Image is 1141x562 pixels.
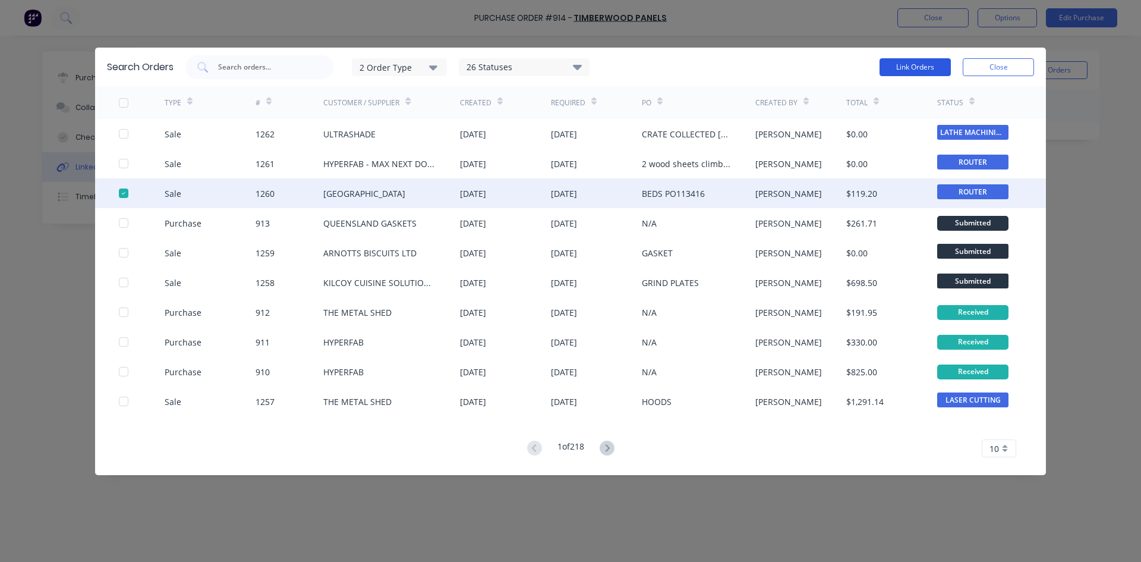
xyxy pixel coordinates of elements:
[642,306,657,319] div: N/A
[460,366,486,378] div: [DATE]
[323,98,399,108] div: Customer / Supplier
[846,128,868,140] div: $0.00
[557,440,584,457] div: 1 of 218
[846,98,868,108] div: Total
[217,61,316,73] input: Search orders...
[551,187,577,200] div: [DATE]
[551,98,585,108] div: Required
[256,217,270,230] div: 913
[165,98,181,108] div: TYPE
[755,98,798,108] div: Created By
[551,217,577,230] div: [DATE]
[846,366,877,378] div: $825.00
[256,306,270,319] div: 912
[937,274,1008,288] span: Submitted
[755,366,822,378] div: [PERSON_NAME]
[642,217,657,230] div: N/A
[937,365,1008,379] div: Received
[937,98,963,108] div: Status
[963,58,1034,76] button: Close
[460,306,486,319] div: [DATE]
[107,60,174,74] div: Search Orders
[256,336,270,348] div: 911
[165,158,181,170] div: Sale
[460,247,486,259] div: [DATE]
[937,125,1008,140] span: LATHE MACHINING
[256,277,275,289] div: 1258
[323,366,364,378] div: HYPERFAB
[460,336,486,348] div: [DATE]
[256,158,275,170] div: 1261
[755,158,822,170] div: [PERSON_NAME]
[165,128,181,140] div: Sale
[460,158,486,170] div: [DATE]
[937,155,1008,169] span: ROUTER
[642,158,732,170] div: 2 wood sheets climbing wall
[551,366,577,378] div: [DATE]
[642,277,699,289] div: GRIND PLATES
[323,128,376,140] div: ULTRASHADE
[551,395,577,408] div: [DATE]
[846,395,884,408] div: $1,291.14
[551,306,577,319] div: [DATE]
[323,306,392,319] div: THE METAL SHED
[846,277,877,289] div: $698.50
[937,184,1008,199] span: ROUTER
[323,158,436,170] div: HYPERFAB - MAX NEXT DOOR
[551,277,577,289] div: [DATE]
[165,217,201,230] div: Purchase
[323,247,417,259] div: ARNOTTS BISCUITS LTD
[551,247,577,259] div: [DATE]
[755,306,822,319] div: [PERSON_NAME]
[460,187,486,200] div: [DATE]
[755,217,822,230] div: [PERSON_NAME]
[256,395,275,408] div: 1257
[551,128,577,140] div: [DATE]
[880,58,951,76] button: Link Orders
[846,158,868,170] div: $0.00
[165,395,181,408] div: Sale
[165,277,181,289] div: Sale
[755,247,822,259] div: [PERSON_NAME]
[460,217,486,230] div: [DATE]
[937,216,1008,231] div: Submitted
[755,395,822,408] div: [PERSON_NAME]
[460,395,486,408] div: [DATE]
[323,187,405,200] div: [GEOGRAPHIC_DATA]
[551,158,577,170] div: [DATE]
[256,128,275,140] div: 1262
[323,336,364,348] div: HYPERFAB
[459,61,589,74] div: 26 Statuses
[846,187,877,200] div: $119.20
[755,187,822,200] div: [PERSON_NAME]
[460,277,486,289] div: [DATE]
[256,247,275,259] div: 1259
[642,395,672,408] div: HOODS
[937,305,1008,320] div: Received
[352,58,447,76] button: 2 Order Type
[846,217,877,230] div: $261.71
[846,336,877,348] div: $330.00
[165,336,201,348] div: Purchase
[642,128,732,140] div: CRATE COLLECTED [DATE]
[937,335,1008,350] div: Received
[165,366,201,378] div: Purchase
[460,98,491,108] div: Created
[846,247,868,259] div: $0.00
[165,306,201,319] div: Purchase
[323,217,417,230] div: QUEENSLAND GASKETS
[360,61,439,73] div: 2 Order Type
[642,187,705,200] div: BEDS PO113416
[989,442,999,455] span: 10
[937,244,1008,259] span: Submitted
[642,336,657,348] div: N/A
[937,393,1008,407] span: LASER CUTTING
[846,306,877,319] div: $191.95
[642,366,657,378] div: N/A
[642,98,651,108] div: PO
[165,247,181,259] div: Sale
[755,277,822,289] div: [PERSON_NAME]
[323,395,392,408] div: THE METAL SHED
[642,247,673,259] div: GASKET
[755,336,822,348] div: [PERSON_NAME]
